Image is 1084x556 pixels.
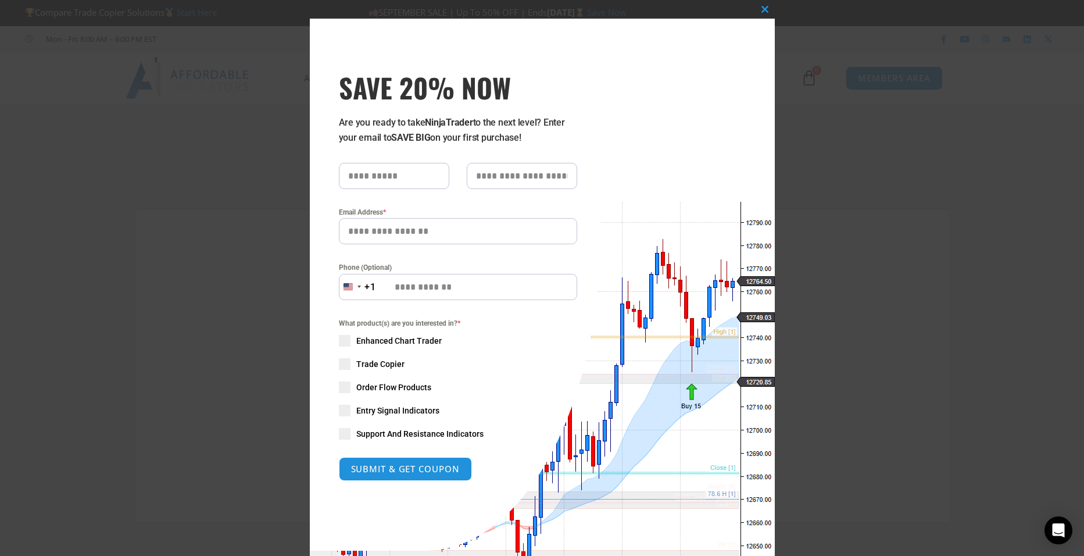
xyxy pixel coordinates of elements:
[356,335,442,347] span: Enhanced Chart Trader
[339,318,577,329] span: What product(s) are you interested in?
[339,382,577,393] label: Order Flow Products
[339,428,577,440] label: Support And Resistance Indicators
[391,132,430,143] strong: SAVE BIG
[339,457,472,481] button: SUBMIT & GET COUPON
[364,280,376,295] div: +1
[339,115,577,145] p: Are you ready to take to the next level? Enter your email to on your first purchase!
[1044,516,1072,544] div: Open Intercom Messenger
[356,405,439,416] span: Entry Signal Indicators
[339,206,577,218] label: Email Address
[339,405,577,416] label: Entry Signal Indicators
[425,117,473,128] strong: NinjaTrader
[339,71,577,104] span: SAVE 20% NOW
[339,262,577,273] label: Phone (Optional)
[356,382,431,393] span: Order Flow Products
[339,335,577,347] label: Enhanced Chart Trader
[356,358,405,370] span: Trade Copier
[339,358,577,370] label: Trade Copier
[339,274,376,300] button: Selected country
[356,428,484,440] span: Support And Resistance Indicators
